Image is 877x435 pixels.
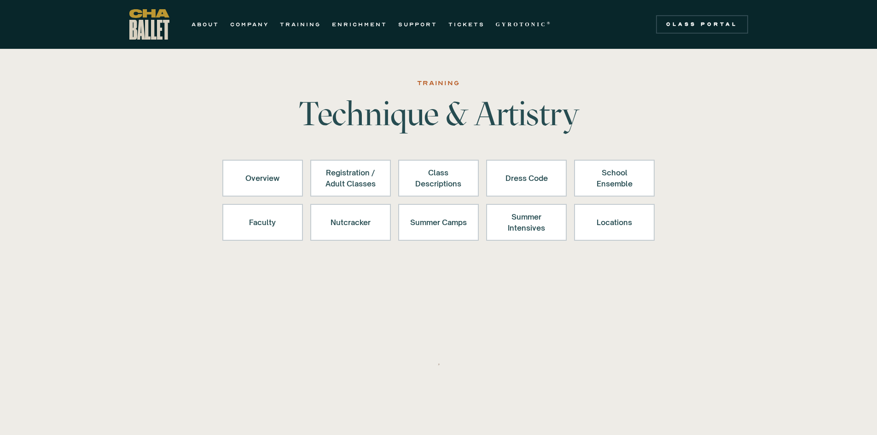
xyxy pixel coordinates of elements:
a: Class Descriptions [398,160,479,197]
div: Dress Code [498,167,555,189]
a: Summer Intensives [486,204,567,241]
sup: ® [547,21,552,25]
strong: GYROTONIC [496,21,547,28]
div: Class Portal [662,21,743,28]
div: Summer Camps [410,211,467,233]
div: Overview [234,167,291,189]
div: Locations [586,211,643,233]
a: SUPPORT [398,19,437,30]
h1: Technique & Artistry [295,97,582,130]
a: Nutcracker [310,204,391,241]
a: Registration /Adult Classes [310,160,391,197]
a: ABOUT [192,19,219,30]
div: Training [417,78,459,89]
div: Class Descriptions [410,167,467,189]
a: home [129,9,169,40]
a: Faculty [222,204,303,241]
a: COMPANY [230,19,269,30]
a: Class Portal [656,15,748,34]
a: Overview [222,160,303,197]
div: Nutcracker [322,211,379,233]
a: ENRICHMENT [332,19,387,30]
a: School Ensemble [574,160,655,197]
a: Dress Code [486,160,567,197]
div: School Ensemble [586,167,643,189]
a: TRAINING [280,19,321,30]
div: Faculty [234,211,291,233]
div: Summer Intensives [498,211,555,233]
a: TICKETS [448,19,485,30]
div: Registration / Adult Classes [322,167,379,189]
a: GYROTONIC® [496,19,552,30]
a: Summer Camps [398,204,479,241]
a: Locations [574,204,655,241]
